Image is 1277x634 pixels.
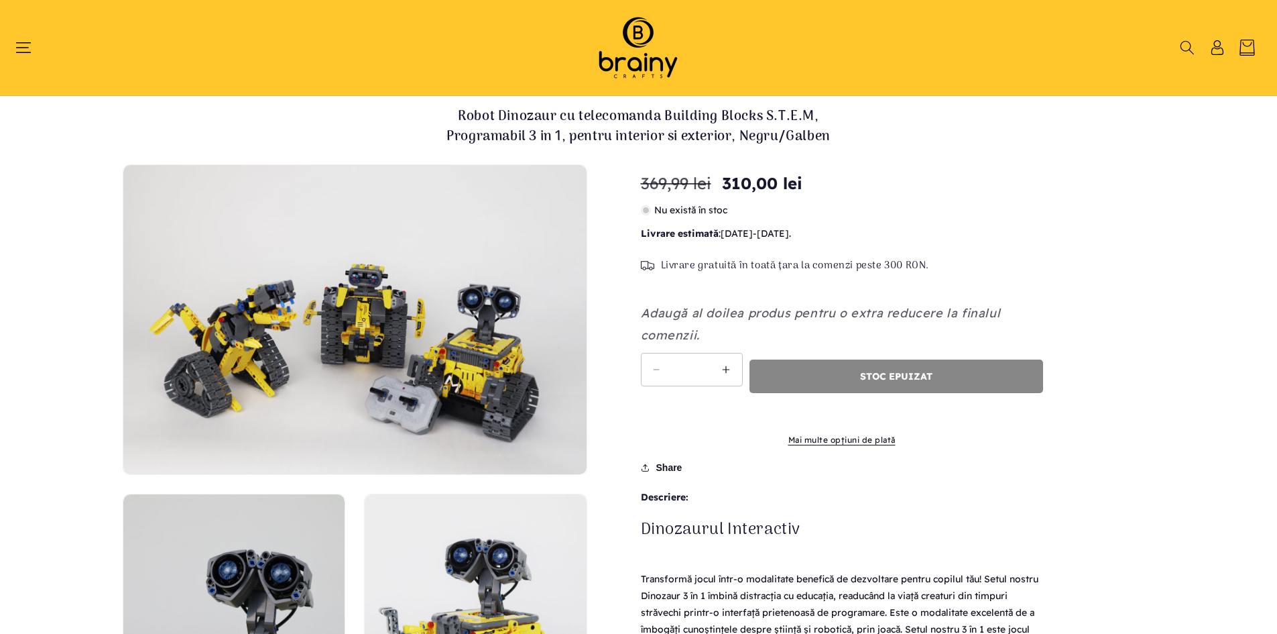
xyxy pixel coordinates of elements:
[438,107,840,147] h1: Robot Dinozaur cu telecomanda Building Blocks S.T.E.M, Programabil 3 in 1, pentru interior si ext...
[641,305,1001,342] em: Adaugă al doilea produs pentru o extra reducere la finalul comenzii.
[641,453,686,482] button: Share
[581,13,695,82] img: Brainy Crafts
[641,227,719,240] b: Livrare estimată
[722,171,802,195] span: 310,00 lei
[641,202,1043,219] p: Nu există în stoc
[757,227,789,240] span: [DATE]
[641,519,1043,540] h2: Dinozaurul Interactiv
[641,171,711,195] s: 369,99 lei
[860,371,932,382] span: Stoc epuizat
[749,360,1043,393] button: Stoc epuizat
[21,40,38,55] summary: Meniu
[641,434,1043,446] a: Mai multe opțiuni de plată
[641,225,1043,242] p: : - .
[661,260,930,273] span: Livrare gratuită în toată țara la comenzi peste 300 RON.
[641,489,1043,506] b: Descriere:
[721,227,753,240] span: [DATE]
[1178,40,1195,55] summary: Căutați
